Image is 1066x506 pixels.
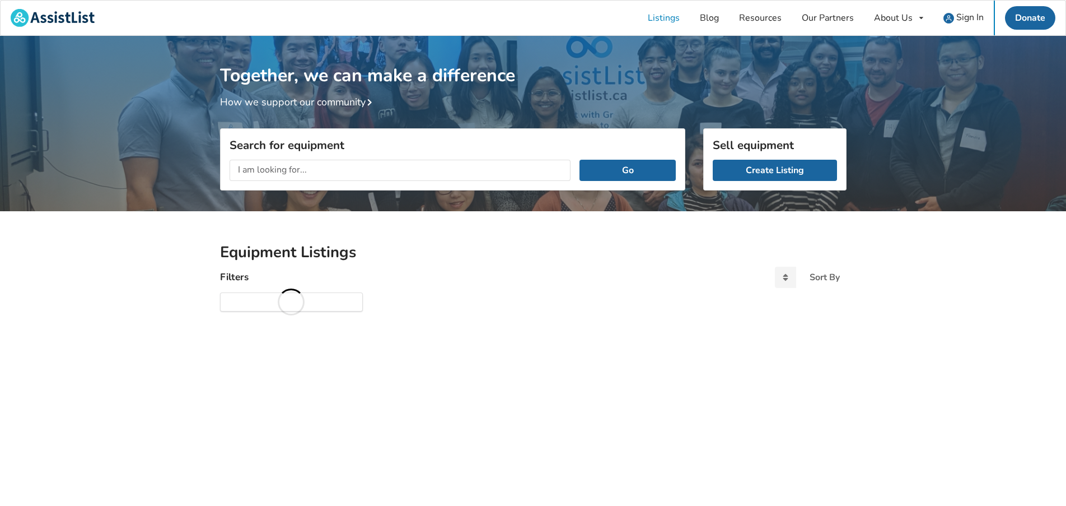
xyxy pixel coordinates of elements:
[230,138,676,152] h3: Search for equipment
[713,138,837,152] h3: Sell equipment
[956,11,984,24] span: Sign In
[690,1,729,35] a: Blog
[11,9,95,27] img: assistlist-logo
[933,1,994,35] a: user icon Sign In
[792,1,864,35] a: Our Partners
[220,95,377,109] a: How we support our community
[874,13,913,22] div: About Us
[220,271,249,284] h4: Filters
[729,1,792,35] a: Resources
[943,13,954,24] img: user icon
[638,1,690,35] a: Listings
[220,36,847,87] h1: Together, we can make a difference
[230,160,571,181] input: I am looking for...
[579,160,675,181] button: Go
[810,273,840,282] div: Sort By
[1005,6,1055,30] a: Donate
[713,160,837,181] a: Create Listing
[220,243,847,262] h2: Equipment Listings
